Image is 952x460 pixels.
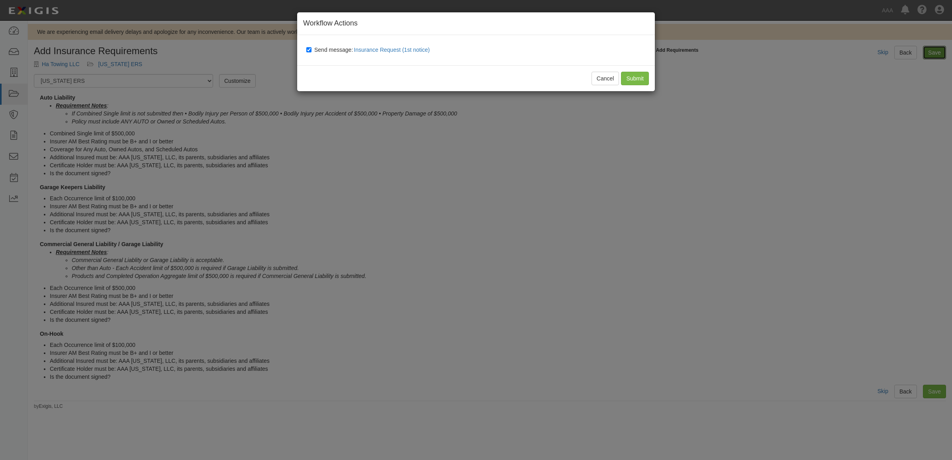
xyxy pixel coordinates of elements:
[354,47,430,53] span: Insurance Request (1st notice)
[592,72,619,85] button: Cancel
[314,47,433,53] span: Send message:
[353,45,433,55] button: Send message:
[303,18,649,29] h4: Workflow Actions
[621,72,649,85] input: Submit
[306,47,311,53] input: Send message:Insurance Request (1st notice)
